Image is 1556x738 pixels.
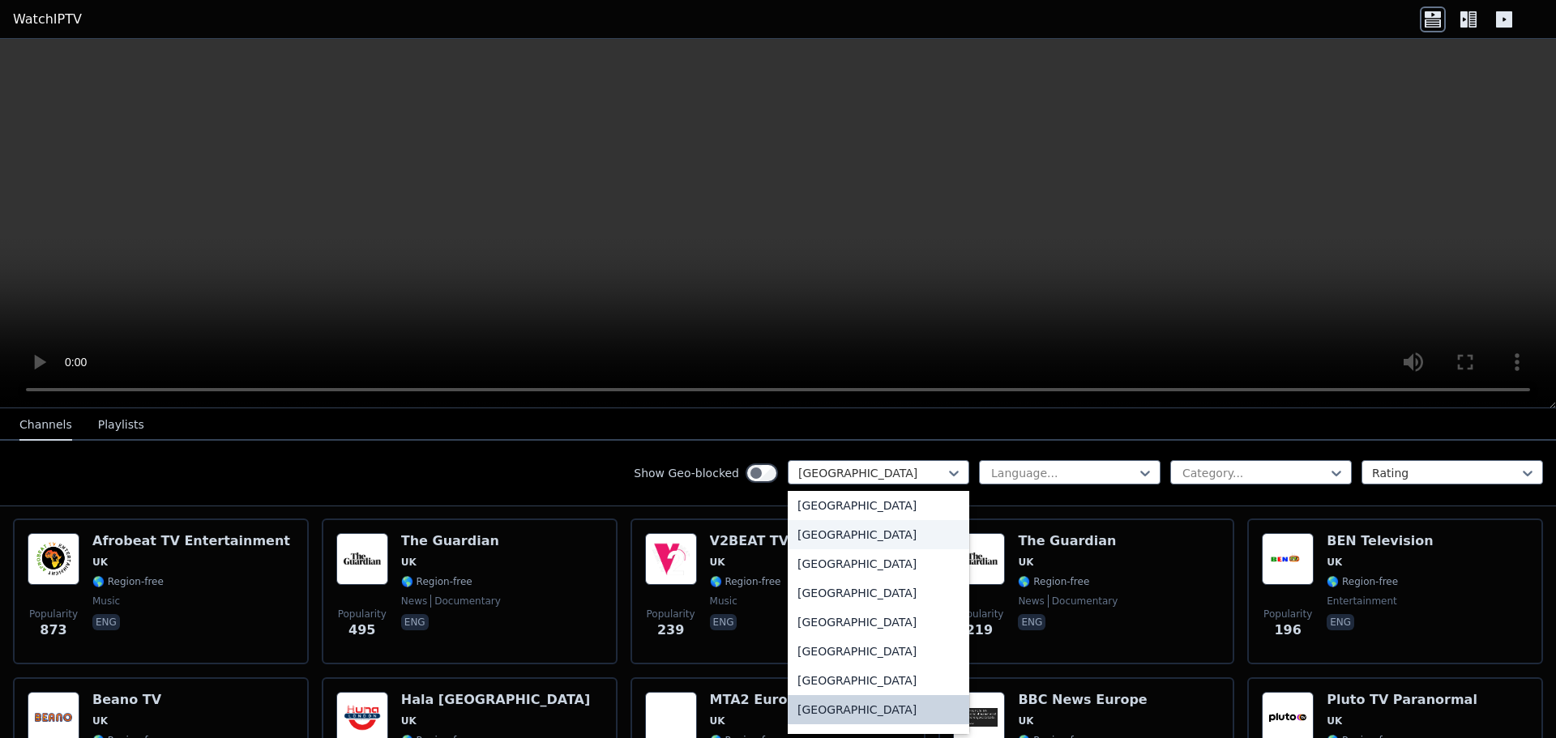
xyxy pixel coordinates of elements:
[92,533,290,549] h6: Afrobeat TV Entertainment
[92,556,108,569] span: UK
[1327,575,1398,588] span: 🌎 Region-free
[1018,595,1044,608] span: news
[401,595,427,608] span: news
[1263,608,1312,621] span: Popularity
[955,608,1003,621] span: Popularity
[98,410,144,441] button: Playlists
[29,608,78,621] span: Popularity
[1327,556,1342,569] span: UK
[788,549,969,578] div: [GEOGRAPHIC_DATA]
[348,621,375,640] span: 495
[401,533,501,549] h6: The Guardian
[1018,715,1033,727] span: UK
[19,410,72,441] button: Channels
[92,614,120,630] p: eng
[788,578,969,608] div: [GEOGRAPHIC_DATA]
[336,533,388,585] img: The Guardian
[1018,556,1033,569] span: UK
[710,715,725,727] span: UK
[401,575,472,588] span: 🌎 Region-free
[1274,621,1301,640] span: 196
[966,621,993,640] span: 219
[788,637,969,666] div: [GEOGRAPHIC_DATA]
[710,533,789,549] h6: V2BEAT TV
[788,695,969,724] div: [GEOGRAPHIC_DATA]
[647,608,695,621] span: Popularity
[710,614,737,630] p: eng
[1327,595,1397,608] span: entertainment
[953,533,1005,585] img: The Guardian
[788,666,969,695] div: [GEOGRAPHIC_DATA]
[401,715,417,727] span: UK
[788,491,969,520] div: [GEOGRAPHIC_DATA]
[710,595,737,608] span: music
[92,575,164,588] span: 🌎 Region-free
[92,595,120,608] span: music
[657,621,684,640] span: 239
[430,595,501,608] span: documentary
[1018,614,1045,630] p: eng
[1327,614,1354,630] p: eng
[1327,692,1477,708] h6: Pluto TV Paranormal
[401,614,429,630] p: eng
[634,465,739,481] label: Show Geo-blocked
[401,556,417,569] span: UK
[13,10,82,29] a: WatchIPTV
[28,533,79,585] img: Afrobeat TV Entertainment
[338,608,387,621] span: Popularity
[710,556,725,569] span: UK
[788,608,969,637] div: [GEOGRAPHIC_DATA]
[1048,595,1118,608] span: documentary
[788,520,969,549] div: [GEOGRAPHIC_DATA]
[710,575,781,588] span: 🌎 Region-free
[92,692,164,708] h6: Beano TV
[1327,533,1433,549] h6: BEN Television
[92,715,108,727] span: UK
[645,533,697,585] img: V2BEAT TV
[1018,533,1118,549] h6: The Guardian
[1262,533,1314,585] img: BEN Television
[1018,575,1089,588] span: 🌎 Region-free
[1327,715,1342,727] span: UK
[40,621,66,640] span: 873
[1018,692,1147,708] h6: BBC News Europe
[401,692,590,708] h6: Hala [GEOGRAPHIC_DATA]
[710,692,912,708] h6: MTA2 Europe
